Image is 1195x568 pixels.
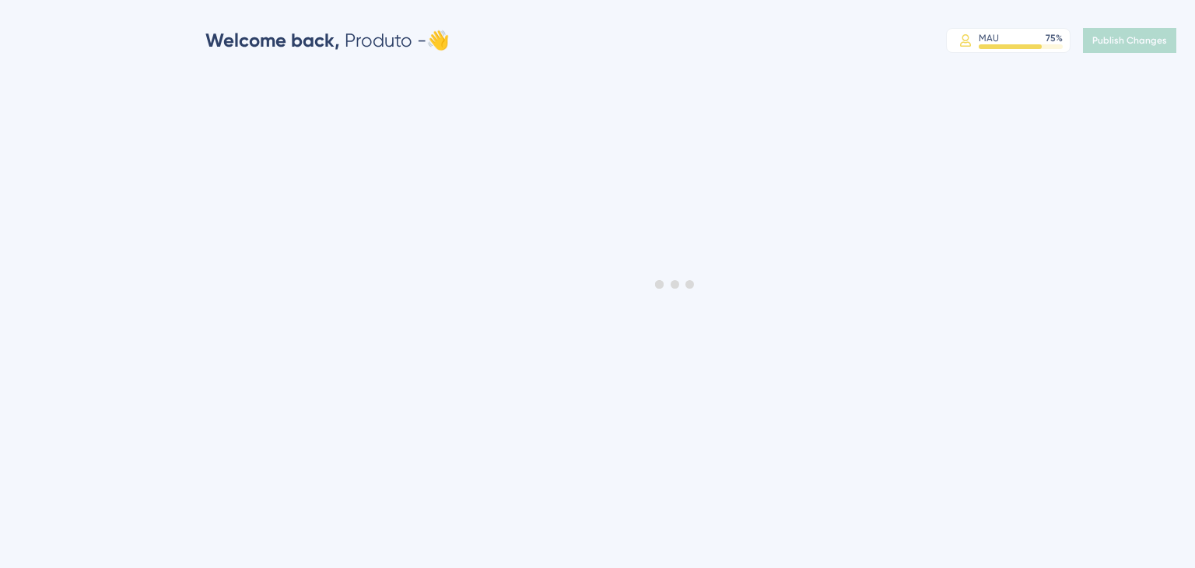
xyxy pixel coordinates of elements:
[1092,34,1167,47] span: Publish Changes
[205,28,450,53] div: Produto - 👋
[979,32,999,44] div: MAU
[1046,32,1063,44] div: 75 %
[1083,28,1176,53] button: Publish Changes
[205,29,340,51] span: Welcome back,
